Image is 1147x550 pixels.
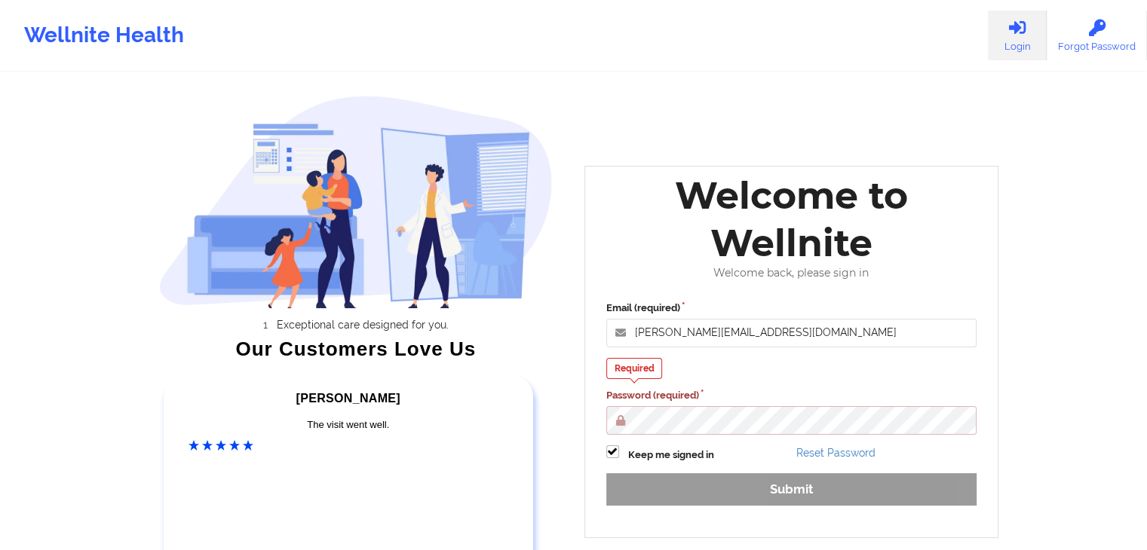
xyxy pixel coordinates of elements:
li: Exceptional care designed for you. [173,319,553,331]
div: Welcome back, please sign in [596,267,988,280]
input: Email address [606,319,977,347]
div: The visit went well. [189,417,508,432]
div: Our Customers Love Us [159,341,553,356]
a: Reset Password [796,447,876,459]
span: [PERSON_NAME] [296,392,400,405]
label: Keep me signed in [628,448,714,463]
div: Required [606,358,663,379]
div: Welcome to Wellnite [596,172,988,267]
a: Forgot Password [1047,11,1147,60]
label: Email (required) [606,301,977,316]
a: Login [988,11,1047,60]
img: wellnite-auth-hero_200.c722682e.png [159,95,553,308]
label: Password (required) [606,388,977,403]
